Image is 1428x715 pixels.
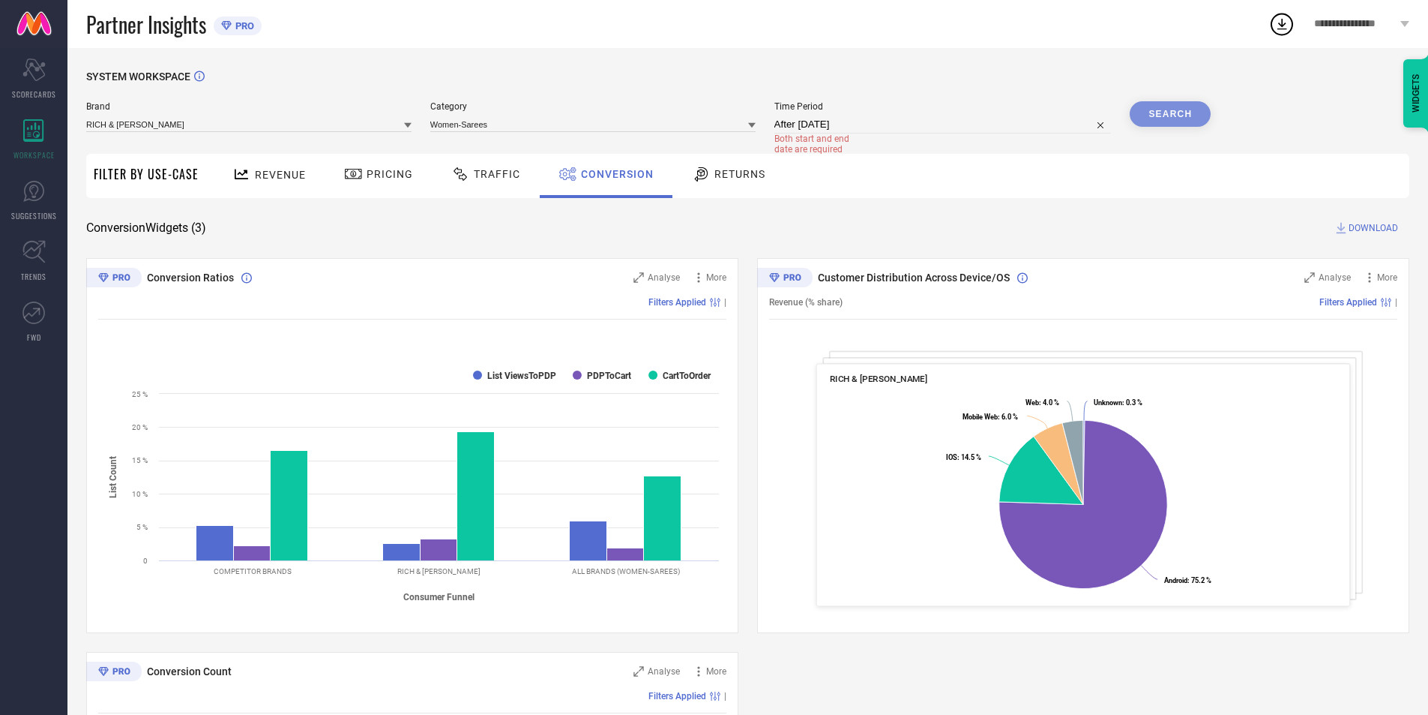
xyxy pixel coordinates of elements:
span: FWD [27,332,41,343]
span: Conversion Widgets ( 3 ) [86,221,206,236]
svg: Zoom [1304,272,1315,283]
span: SYSTEM WORKSPACE [86,71,190,83]
input: Select time period [774,116,1112,134]
span: WORKSPACE [13,149,55,161]
span: Revenue [255,169,306,181]
span: DOWNLOAD [1349,221,1398,236]
span: Filters Applied [1319,297,1377,308]
text: : 4.0 % [1025,398,1059,407]
span: More [706,272,726,283]
span: RICH & [PERSON_NAME] [830,374,928,384]
span: SCORECARDS [12,89,56,100]
tspan: Unknown [1094,398,1122,407]
span: Partner Insights [86,9,206,40]
tspan: Android [1164,576,1187,584]
div: Premium [86,662,142,684]
span: Analyse [648,666,680,677]
text: CartToOrder [663,371,711,381]
span: Analyse [1319,272,1351,283]
span: Traffic [474,168,520,180]
span: PRO [232,20,254,32]
span: More [1377,272,1397,283]
span: More [706,666,726,677]
tspan: List Count [108,456,118,498]
text: 0 [143,557,148,565]
text: 20 % [132,423,148,431]
text: 10 % [132,490,148,498]
text: 5 % [136,523,148,531]
span: Time Period [774,101,1112,112]
span: | [724,691,726,701]
div: Premium [86,268,142,290]
span: Returns [714,168,765,180]
text: List ViewsToPDP [487,371,556,381]
text: : 75.2 % [1164,576,1211,584]
span: Both start and end date are required [774,134,864,155]
span: Conversion Count [147,665,232,677]
tspan: Web [1025,398,1039,407]
tspan: IOS [946,453,957,461]
text: : 0.3 % [1094,398,1142,407]
span: TRENDS [21,271,46,282]
span: | [1395,297,1397,308]
tspan: Mobile Web [962,413,998,421]
span: Category [430,101,756,112]
div: Open download list [1268,11,1295,38]
text: ALL BRANDS (WOMEN-SAREES) [572,567,680,575]
span: Filters Applied [648,297,706,308]
tspan: Consumer Funnel [403,592,475,602]
div: Premium [757,268,813,290]
span: Pricing [367,168,413,180]
span: | [724,297,726,308]
text: : 6.0 % [962,413,1018,421]
text: COMPETITOR BRANDS [214,567,292,575]
span: Analyse [648,272,680,283]
text: RICH & [PERSON_NAME] [397,567,480,575]
text: : 14.5 % [946,453,981,461]
span: SUGGESTIONS [11,210,57,221]
span: Customer Distribution Across Device/OS [818,272,1010,284]
span: Conversion [581,168,654,180]
text: 25 % [132,390,148,398]
span: Revenue (% share) [769,297,843,308]
text: 15 % [132,456,148,464]
svg: Zoom [633,272,644,283]
span: Filter By Use-Case [94,165,199,183]
text: PDPToCart [587,371,631,381]
span: Conversion Ratios [147,272,234,284]
span: Filters Applied [648,691,706,701]
span: Brand [86,101,412,112]
svg: Zoom [633,666,644,677]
